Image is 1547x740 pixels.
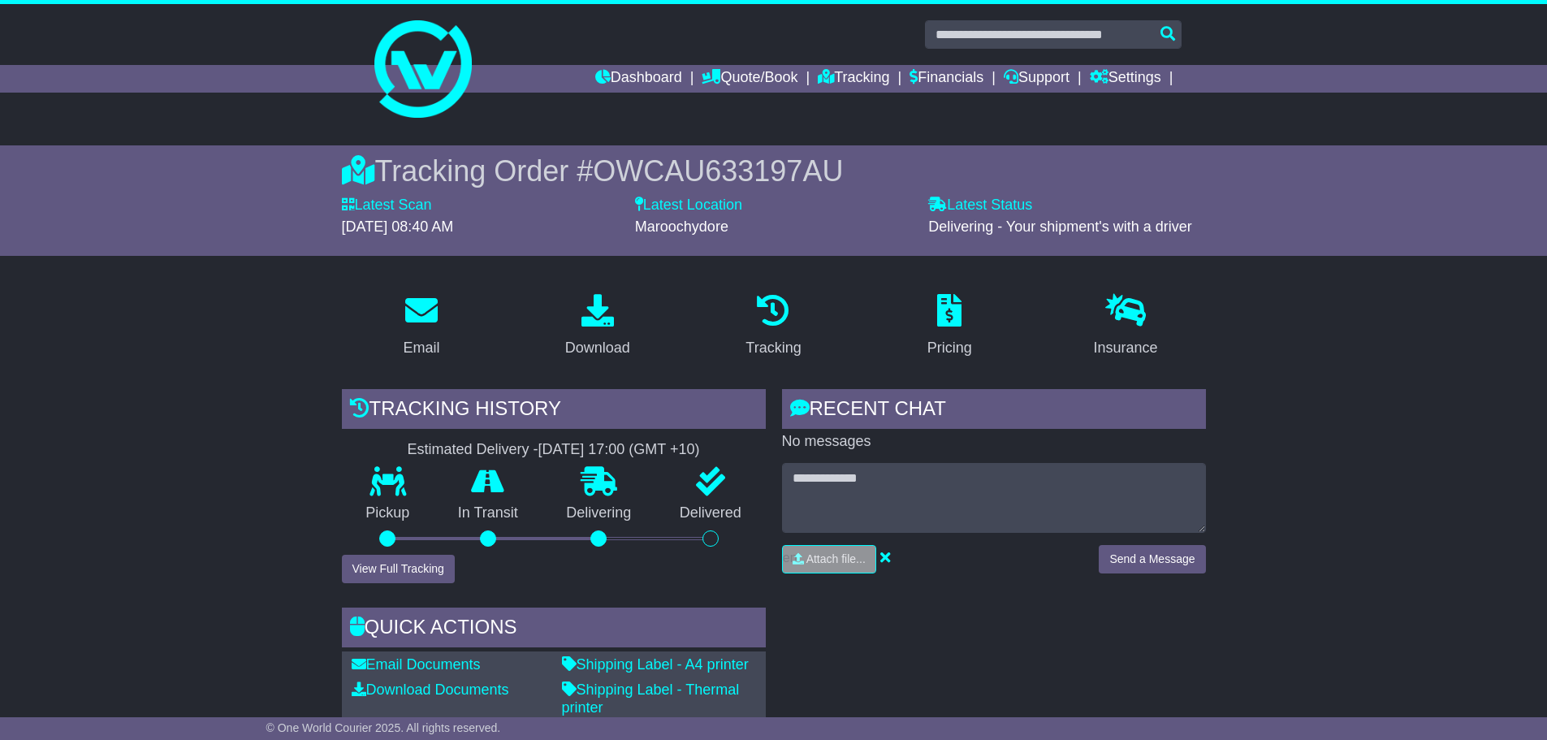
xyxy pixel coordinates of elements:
div: Estimated Delivery - [342,441,766,459]
a: Shipping Label - Thermal printer [562,682,740,716]
p: Delivering [542,504,656,522]
span: © One World Courier 2025. All rights reserved. [266,721,501,734]
span: [DATE] 08:40 AM [342,219,454,235]
a: Email [392,288,450,365]
span: Delivering - Your shipment's with a driver [928,219,1192,235]
label: Latest Scan [342,197,432,214]
p: No messages [782,433,1206,451]
label: Latest Location [635,197,742,214]
a: Financials [910,65,983,93]
p: Pickup [342,504,434,522]
a: Tracking [818,65,889,93]
button: Send a Message [1099,545,1205,573]
p: In Transit [434,504,542,522]
label: Latest Status [928,197,1032,214]
span: Maroochydore [635,219,728,235]
div: Download [565,337,630,359]
a: Download Documents [352,682,509,698]
a: Settings [1090,65,1161,93]
a: Dashboard [595,65,682,93]
p: Delivered [655,504,766,522]
a: Insurance [1083,288,1169,365]
div: RECENT CHAT [782,389,1206,433]
a: Support [1004,65,1070,93]
a: Shipping Label - A4 printer [562,656,749,673]
div: Email [403,337,439,359]
button: View Full Tracking [342,555,455,583]
a: Tracking [735,288,811,365]
a: Pricing [917,288,983,365]
div: Tracking history [342,389,766,433]
span: OWCAU633197AU [593,154,843,188]
div: Tracking [745,337,801,359]
a: Quote/Book [702,65,797,93]
div: [DATE] 17:00 (GMT +10) [538,441,700,459]
a: Download [555,288,641,365]
div: Pricing [927,337,972,359]
div: Quick Actions [342,608,766,651]
div: Tracking Order # [342,154,1206,188]
a: Email Documents [352,656,481,673]
div: Insurance [1094,337,1158,359]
